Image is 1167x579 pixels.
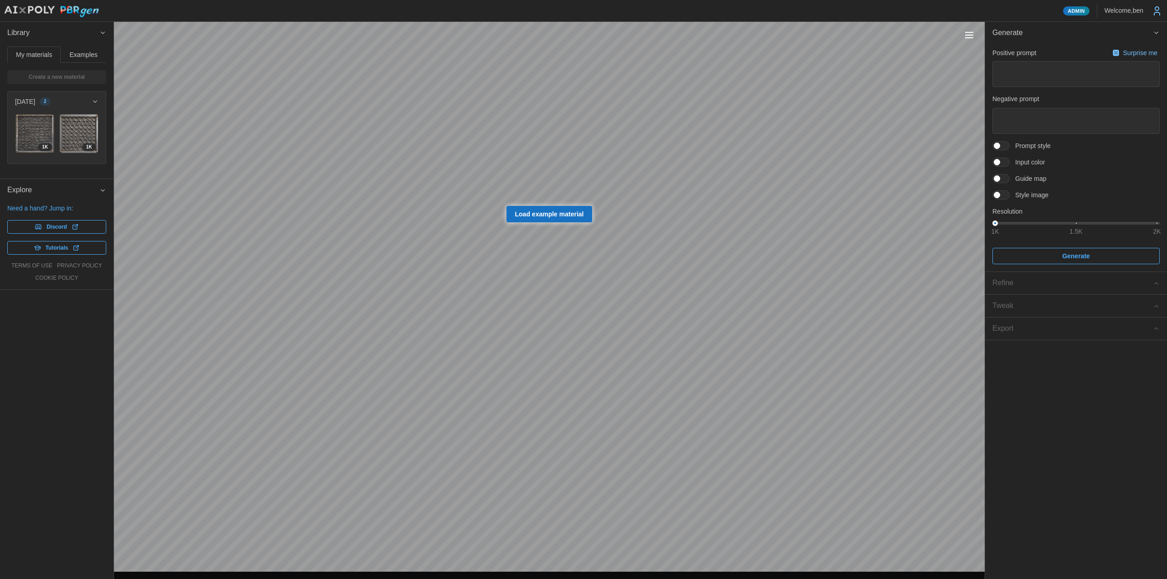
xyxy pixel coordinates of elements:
[42,143,48,151] span: 1 K
[1105,6,1143,15] p: Welcome, ben
[985,22,1167,44] button: Generate
[992,295,1153,317] span: Tweak
[8,92,106,112] button: [DATE]2
[35,274,78,282] a: cookie policy
[70,51,98,58] span: Examples
[15,114,55,154] a: FTSi3RqIgUCfdl9tUj8s1K
[506,206,593,222] a: Load example material
[1010,190,1048,200] span: Style image
[1010,141,1051,150] span: Prompt style
[992,248,1160,264] button: Generate
[57,262,102,270] a: privacy policy
[7,70,106,84] a: Create a new material
[86,143,92,151] span: 1 K
[1123,48,1159,57] p: Surprise me
[1010,158,1045,167] span: Input color
[8,112,106,164] div: [DATE]2
[992,277,1153,289] div: Refine
[7,220,106,234] a: Discord
[11,262,52,270] a: terms of use
[7,22,99,44] span: Library
[16,51,52,58] span: My materials
[992,207,1160,216] p: Resolution
[515,206,584,222] span: Load example material
[1068,7,1084,15] span: Admin
[7,204,106,213] p: Need a hand? Jump in:
[4,5,99,18] img: AIxPoly PBRgen
[1062,248,1090,264] span: Generate
[992,94,1160,103] p: Negative prompt
[46,220,67,233] span: Discord
[992,48,1036,57] p: Positive prompt
[985,44,1167,272] div: Generate
[7,179,99,201] span: Explore
[15,114,54,153] img: FTSi3RqIgUCfdl9tUj8s
[985,318,1167,340] button: Export
[992,318,1153,340] span: Export
[15,97,35,106] p: [DATE]
[1010,174,1046,183] span: Guide map
[985,272,1167,294] button: Refine
[46,241,68,254] span: Tutorials
[963,29,976,41] button: Toggle viewport controls
[29,71,85,83] span: Create a new material
[1110,46,1160,59] button: Surprise me
[44,98,46,105] span: 2
[59,114,99,154] a: J4b69AzdP5w0Lu1U1yst1K
[985,295,1167,317] button: Tweak
[7,241,106,255] a: Tutorials
[60,114,98,153] img: J4b69AzdP5w0Lu1U1yst
[992,22,1153,44] span: Generate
